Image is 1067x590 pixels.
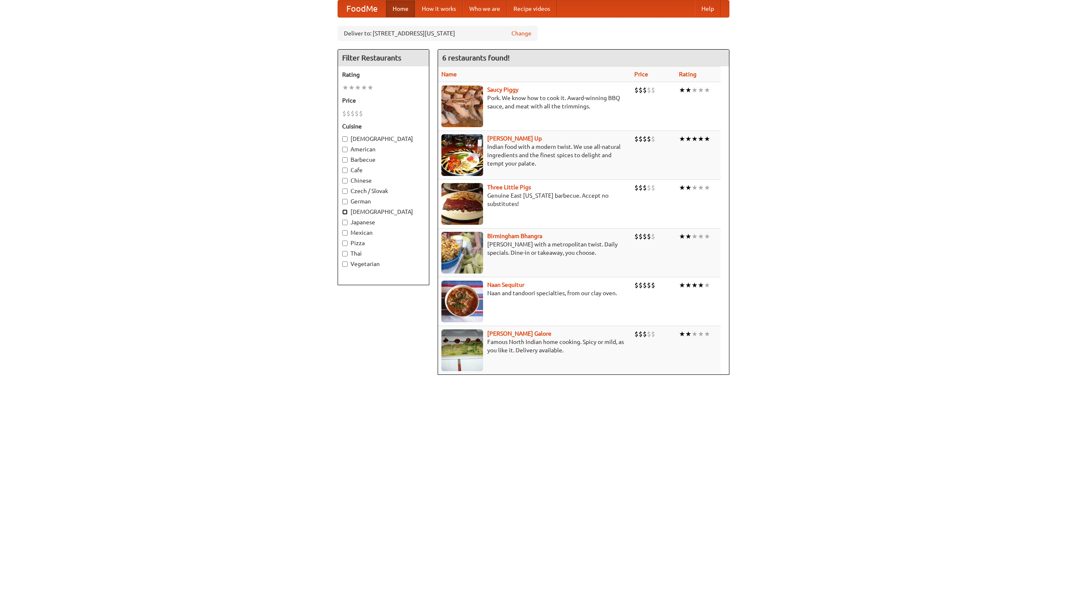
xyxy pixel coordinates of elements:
[355,109,359,118] li: $
[639,329,643,339] li: $
[639,85,643,95] li: $
[342,136,348,142] input: [DEMOGRAPHIC_DATA]
[342,188,348,194] input: Czech / Slovak
[704,183,710,192] li: ★
[507,0,557,17] a: Recipe videos
[367,83,373,92] li: ★
[643,232,647,241] li: $
[634,232,639,241] li: $
[441,85,483,127] img: saucy.jpg
[487,86,518,93] b: Saucy Piggy
[639,281,643,290] li: $
[643,329,647,339] li: $
[342,147,348,152] input: American
[679,329,685,339] li: ★
[463,0,507,17] a: Who we are
[639,232,643,241] li: $
[647,232,651,241] li: $
[487,233,542,239] a: Birmingham Bhangra
[634,85,639,95] li: $
[647,329,651,339] li: $
[685,281,691,290] li: ★
[441,143,628,168] p: Indian food with a modern twist. We use all-natural ingredients and the finest spices to delight ...
[342,109,346,118] li: $
[647,85,651,95] li: $
[346,109,351,118] li: $
[442,54,510,62] ng-pluralize: 6 restaurants found!
[342,228,425,237] label: Mexican
[679,183,685,192] li: ★
[651,329,655,339] li: $
[487,281,524,288] a: Naan Sequitur
[342,218,425,226] label: Japanese
[342,135,425,143] label: [DEMOGRAPHIC_DATA]
[698,134,704,143] li: ★
[342,209,348,215] input: [DEMOGRAPHIC_DATA]
[342,156,425,164] label: Barbecue
[342,176,425,185] label: Chinese
[634,329,639,339] li: $
[441,338,628,354] p: Famous North Indian home cooking. Spicy or mild, as you like it. Delivery available.
[651,281,655,290] li: $
[487,330,551,337] a: [PERSON_NAME] Galore
[698,329,704,339] li: ★
[679,281,685,290] li: ★
[342,83,348,92] li: ★
[441,232,483,274] img: bhangra.jpg
[342,70,425,79] h5: Rating
[679,71,696,78] a: Rating
[634,183,639,192] li: $
[338,50,429,66] h4: Filter Restaurants
[685,232,691,241] li: ★
[651,232,655,241] li: $
[487,184,531,191] a: Three Little Pigs
[361,83,367,92] li: ★
[634,281,639,290] li: $
[704,232,710,241] li: ★
[634,71,648,78] a: Price
[651,134,655,143] li: $
[691,232,698,241] li: ★
[487,135,542,142] a: [PERSON_NAME] Up
[342,220,348,225] input: Japanese
[441,71,457,78] a: Name
[643,183,647,192] li: $
[342,157,348,163] input: Barbecue
[634,134,639,143] li: $
[704,85,710,95] li: ★
[643,281,647,290] li: $
[647,134,651,143] li: $
[441,183,483,225] img: littlepigs.jpg
[441,191,628,208] p: Genuine East [US_STATE] barbecue. Accept no substitutes!
[647,183,651,192] li: $
[441,134,483,176] img: curryup.jpg
[342,96,425,105] h5: Price
[647,281,651,290] li: $
[639,183,643,192] li: $
[355,83,361,92] li: ★
[441,289,628,297] p: Naan and tandoori specialties, from our clay oven.
[704,134,710,143] li: ★
[685,85,691,95] li: ★
[679,232,685,241] li: ★
[691,329,698,339] li: ★
[695,0,721,17] a: Help
[342,260,425,268] label: Vegetarian
[685,134,691,143] li: ★
[342,166,425,174] label: Cafe
[342,178,348,183] input: Chinese
[698,85,704,95] li: ★
[441,329,483,371] img: currygalore.jpg
[639,134,643,143] li: $
[342,239,425,247] label: Pizza
[698,281,704,290] li: ★
[359,109,363,118] li: $
[342,145,425,153] label: American
[511,29,531,38] a: Change
[685,329,691,339] li: ★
